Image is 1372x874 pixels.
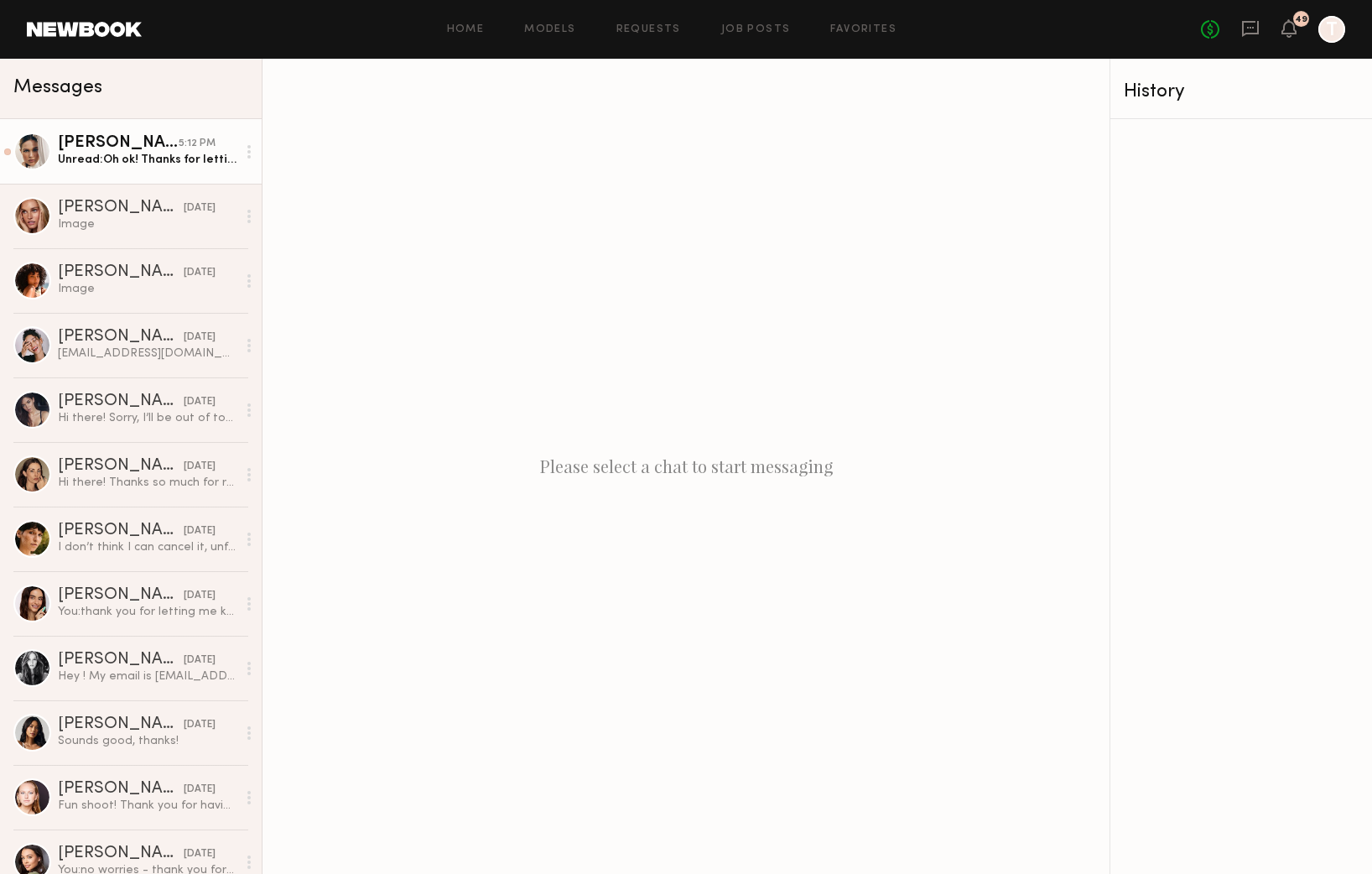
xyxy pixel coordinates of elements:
[58,458,184,475] div: [PERSON_NAME]
[58,604,236,620] div: You: thank you for letting me know!
[184,782,216,798] div: [DATE]
[58,200,184,216] div: [PERSON_NAME]
[58,264,184,281] div: [PERSON_NAME]
[58,346,236,362] div: [EMAIL_ADDRESS][DOMAIN_NAME]
[58,523,184,539] div: [PERSON_NAME]
[524,24,575,35] a: Models
[1124,82,1359,101] div: History
[616,24,681,35] a: Requests
[184,717,216,733] div: [DATE]
[721,24,791,35] a: Job Posts
[184,523,216,539] div: [DATE]
[13,78,102,97] span: Messages
[58,475,236,491] div: Hi there! Thanks so much for reaching out! I actually am heading out of town on the 30th but depe...
[1295,15,1307,24] div: 49
[58,798,236,814] div: Fun shoot! Thank you for having me :)
[58,410,236,426] div: Hi there! Sorry, I’ll be out of town on the 30th. Let me know if you shoot again :)
[184,459,216,475] div: [DATE]
[184,265,216,281] div: [DATE]
[58,539,236,555] div: I don’t think I can cancel it, unfortunately.
[58,781,184,798] div: [PERSON_NAME]
[184,394,216,410] div: [DATE]
[58,733,236,749] div: Sounds good, thanks!
[58,152,236,168] div: Unread: Oh ok! Thanks for letting me know. Yes I hope that we can work together on something else...
[58,669,236,684] div: Hey ! My email is [EMAIL_ADDRESS][DOMAIN_NAME] ! Yes I’m going to definitely try to get my nails ...
[58,393,184,410] div: [PERSON_NAME]
[184,846,216,862] div: [DATE]
[184,588,216,604] div: [DATE]
[184,330,216,346] div: [DATE]
[58,716,184,733] div: [PERSON_NAME]
[262,59,1110,874] div: Please select a chat to start messaging
[58,845,184,862] div: [PERSON_NAME]
[830,24,896,35] a: Favorites
[179,136,216,152] div: 5:12 PM
[58,652,184,669] div: [PERSON_NAME]
[184,200,216,216] div: [DATE]
[58,135,179,152] div: [PERSON_NAME]
[184,653,216,669] div: [DATE]
[58,329,184,346] div: [PERSON_NAME]
[58,281,236,297] div: Image
[58,216,236,232] div: Image
[447,24,485,35] a: Home
[58,587,184,604] div: [PERSON_NAME]
[1318,16,1345,43] a: T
